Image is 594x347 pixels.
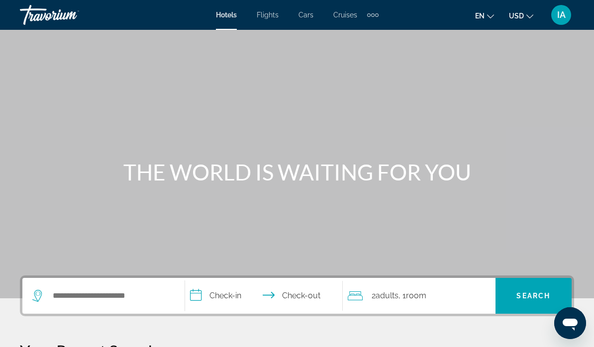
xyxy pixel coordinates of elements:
a: Cruises [333,11,357,19]
button: User Menu [548,4,574,25]
h1: THE WORLD IS WAITING FOR YOU [110,159,484,185]
button: Travelers: 2 adults, 0 children [343,278,495,314]
button: Change currency [509,8,533,23]
button: Change language [475,8,494,23]
span: , 1 [398,289,426,303]
a: Hotels [216,11,237,19]
a: Flights [257,11,279,19]
button: Extra navigation items [367,7,379,23]
span: USD [509,12,524,20]
div: Search widget [22,278,572,314]
span: 2 [372,289,398,303]
iframe: Button to launch messaging window [554,307,586,339]
span: Room [406,291,426,300]
span: IA [557,10,566,20]
button: Check in and out dates [185,278,343,314]
button: Search [495,278,572,314]
a: Cars [298,11,313,19]
span: Search [516,292,550,300]
span: en [475,12,485,20]
a: Travorium [20,2,119,28]
span: Adults [376,291,398,300]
